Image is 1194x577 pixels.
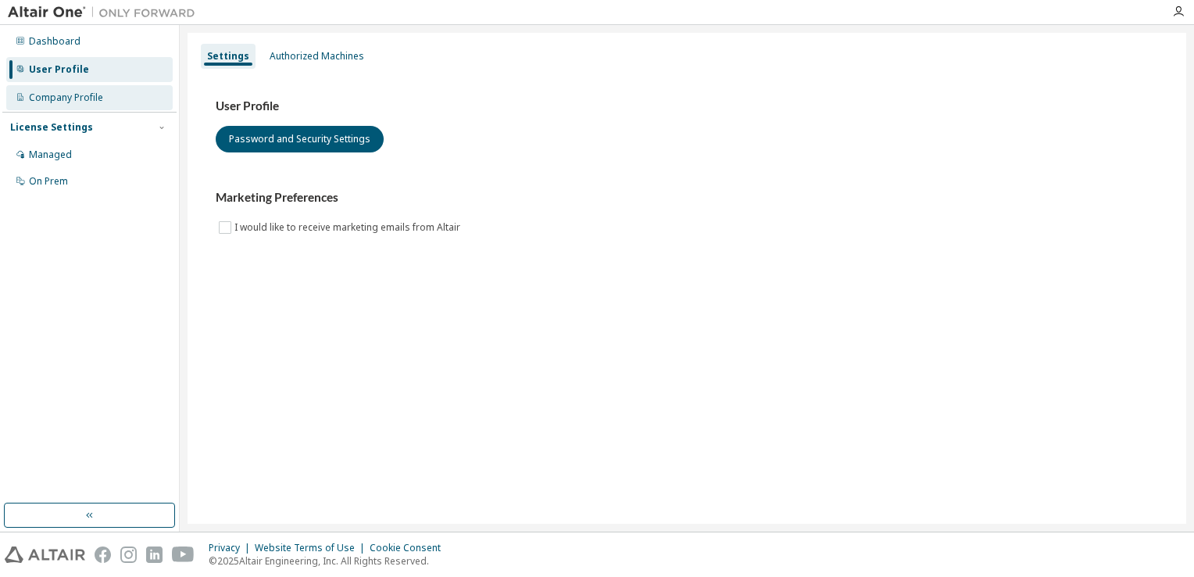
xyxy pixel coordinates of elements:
div: Cookie Consent [370,542,450,554]
h3: Marketing Preferences [216,190,1158,206]
div: Settings [207,50,249,63]
img: facebook.svg [95,547,111,563]
div: Authorized Machines [270,50,364,63]
div: Website Terms of Use [255,542,370,554]
img: linkedin.svg [146,547,163,563]
div: Managed [29,149,72,161]
h3: User Profile [216,99,1158,114]
p: © 2025 Altair Engineering, Inc. All Rights Reserved. [209,554,450,568]
img: Altair One [8,5,203,20]
button: Password and Security Settings [216,126,384,152]
div: On Prem [29,175,68,188]
div: License Settings [10,121,93,134]
img: youtube.svg [172,547,195,563]
div: Privacy [209,542,255,554]
div: Company Profile [29,91,103,104]
label: I would like to receive marketing emails from Altair [234,218,463,237]
div: Dashboard [29,35,80,48]
div: User Profile [29,63,89,76]
img: instagram.svg [120,547,137,563]
img: altair_logo.svg [5,547,85,563]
